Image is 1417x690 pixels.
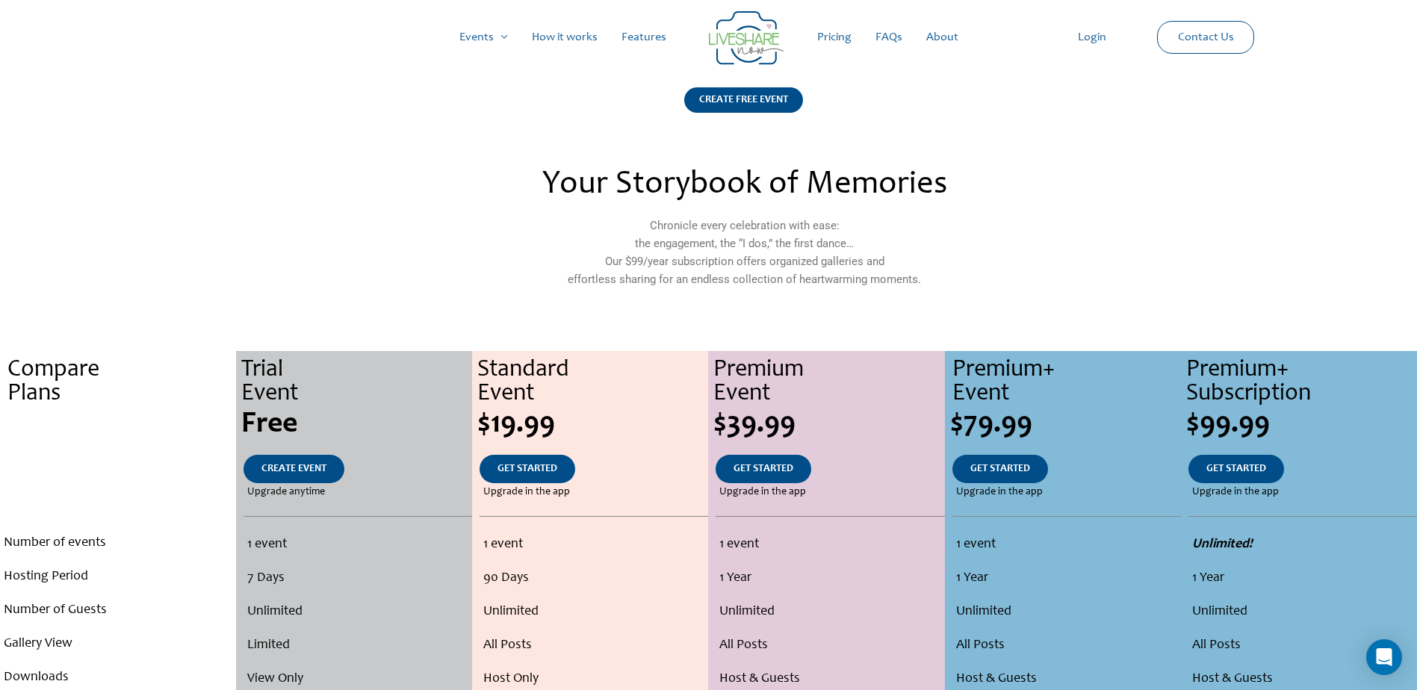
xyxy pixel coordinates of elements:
[447,13,520,61] a: Events
[970,464,1030,474] span: GET STARTED
[483,562,704,595] li: 90 Days
[247,528,468,562] li: 1 event
[244,455,344,483] a: CREATE EVENT
[1192,629,1413,662] li: All Posts
[483,629,704,662] li: All Posts
[719,562,940,595] li: 1 Year
[719,483,806,501] span: Upgrade in the app
[684,87,803,131] a: CREATE FREE EVENT
[1188,455,1284,483] a: GET STARTED
[4,627,232,661] li: Gallery View
[952,358,1181,406] div: Premium+ Event
[4,594,232,627] li: Number of Guests
[241,410,472,440] div: Free
[99,455,137,483] a: .
[497,464,557,474] span: GET STARTED
[247,595,468,629] li: Unlimited
[610,13,678,61] a: Features
[956,629,1177,662] li: All Posts
[1166,22,1246,53] a: Contact Us
[1186,410,1417,440] div: $99.99
[734,464,793,474] span: GET STARTED
[483,528,704,562] li: 1 event
[241,358,472,406] div: Trial Event
[4,526,232,560] li: Number of events
[261,464,326,474] span: CREATE EVENT
[7,358,236,406] div: Compare Plans
[247,483,325,501] span: Upgrade anytime
[1192,562,1413,595] li: 1 Year
[956,562,1177,595] li: 1 Year
[483,595,704,629] li: Unlimited
[956,595,1177,629] li: Unlimited
[684,87,803,113] div: CREATE FREE EVENT
[709,11,784,65] img: LiveShare logo - Capture & Share Event Memories
[1192,538,1253,551] strong: Unlimited!
[914,13,970,61] a: About
[1206,464,1266,474] span: GET STARTED
[713,358,944,406] div: Premium Event
[421,169,1067,202] h2: Your Storybook of Memories
[1186,358,1417,406] div: Premium+ Subscription
[1366,639,1402,675] div: Open Intercom Messenger
[247,562,468,595] li: 7 Days
[950,410,1181,440] div: $79.99
[4,560,232,594] li: Hosting Period
[719,629,940,662] li: All Posts
[480,455,575,483] a: GET STARTED
[956,528,1177,562] li: 1 event
[1192,483,1279,501] span: Upgrade in the app
[114,410,122,440] span: .
[805,13,863,61] a: Pricing
[483,483,570,501] span: Upgrade in the app
[117,464,120,474] span: .
[477,358,708,406] div: Standard Event
[952,455,1048,483] a: GET STARTED
[713,410,944,440] div: $39.99
[716,455,811,483] a: GET STARTED
[26,13,1391,61] nav: Site Navigation
[421,217,1067,288] p: Chronicle every celebration with ease: the engagement, the “I dos,” the first dance… Our $99/year...
[117,487,120,497] span: .
[719,528,940,562] li: 1 event
[863,13,914,61] a: FAQs
[1192,595,1413,629] li: Unlimited
[477,410,708,440] div: $19.99
[956,483,1043,501] span: Upgrade in the app
[247,629,468,662] li: Limited
[719,595,940,629] li: Unlimited
[1066,13,1118,61] a: Login
[520,13,610,61] a: How it works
